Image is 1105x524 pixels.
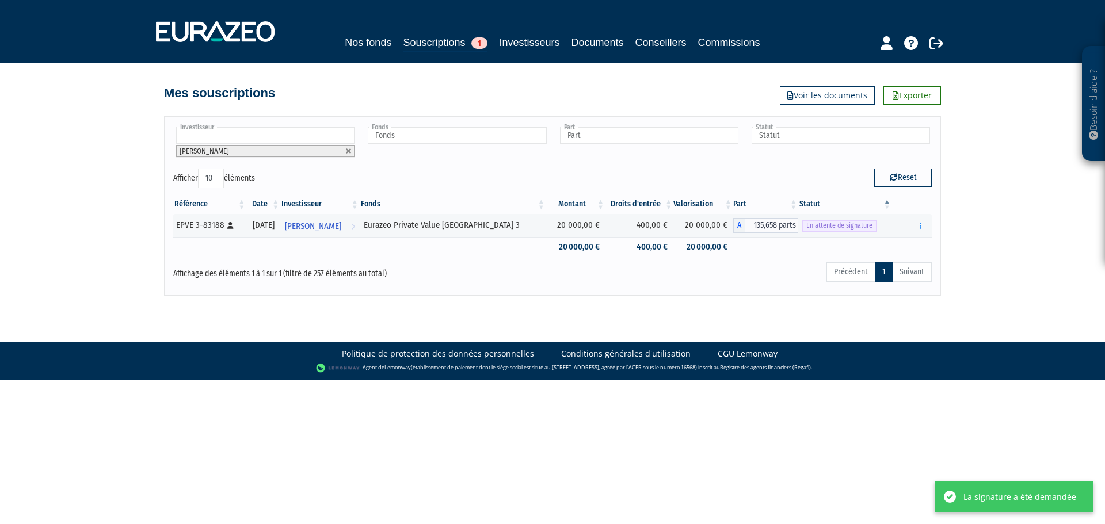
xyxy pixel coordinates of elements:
[176,219,242,231] div: EPVE 3-83188
[12,362,1093,374] div: - Agent de (établissement de paiement dont le siège social est situé au [STREET_ADDRESS], agréé p...
[342,348,534,359] a: Politique de protection des données personnelles
[780,86,875,105] a: Voir les documents
[316,362,360,374] img: logo-lemonway.png
[364,219,542,231] div: Eurazeo Private Value [GEOGRAPHIC_DATA] 3
[745,218,799,233] span: 135,658 parts
[605,214,673,237] td: 400,00 €
[499,35,559,51] a: Investisseurs
[673,214,733,237] td: 20 000,00 €
[403,35,487,52] a: Souscriptions1
[718,348,778,359] a: CGU Lemonway
[164,86,275,100] h4: Mes souscriptions
[571,35,624,51] a: Documents
[733,218,745,233] span: A
[173,261,479,280] div: Affichage des éléments 1 à 1 sur 1 (filtré de 257 éléments au total)
[883,86,941,105] a: Exporter
[351,216,355,237] i: Voir l'investisseur
[173,169,255,188] label: Afficher éléments
[720,364,811,371] a: Registre des agents financiers (Regafi)
[198,169,224,188] select: Afficheréléments
[698,35,760,51] a: Commissions
[874,169,932,187] button: Reset
[180,147,229,155] span: [PERSON_NAME]
[471,37,487,49] span: 1
[798,194,892,214] th: Statut : activer pour trier la colonne par ordre d&eacute;croissant
[963,491,1076,503] div: La signature a été demandée
[673,237,733,257] td: 20 000,00 €
[733,218,799,233] div: A - Eurazeo Private Value Europe 3
[673,194,733,214] th: Valorisation: activer pour trier la colonne par ordre croissant
[733,194,799,214] th: Part: activer pour trier la colonne par ordre croissant
[156,21,275,42] img: 1732889491-logotype_eurazeo_blanc_rvb.png
[173,194,246,214] th: Référence : activer pour trier la colonne par ordre croissant
[546,194,605,214] th: Montant: activer pour trier la colonne par ordre croissant
[384,364,411,371] a: Lemonway
[227,222,234,229] i: [Français] Personne physique
[345,35,391,51] a: Nos fonds
[250,219,276,231] div: [DATE]
[605,237,673,257] td: 400,00 €
[280,194,360,214] th: Investisseur: activer pour trier la colonne par ordre croissant
[546,214,605,237] td: 20 000,00 €
[360,194,546,214] th: Fonds: activer pour trier la colonne par ordre croissant
[802,220,877,231] span: En attente de signature
[285,216,341,237] span: [PERSON_NAME]
[875,262,893,282] a: 1
[1087,52,1100,156] p: Besoin d'aide ?
[605,194,673,214] th: Droits d'entrée: activer pour trier la colonne par ordre croissant
[561,348,691,359] a: Conditions générales d'utilisation
[246,194,280,214] th: Date: activer pour trier la colonne par ordre croissant
[280,214,360,237] a: [PERSON_NAME]
[635,35,687,51] a: Conseillers
[546,237,605,257] td: 20 000,00 €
